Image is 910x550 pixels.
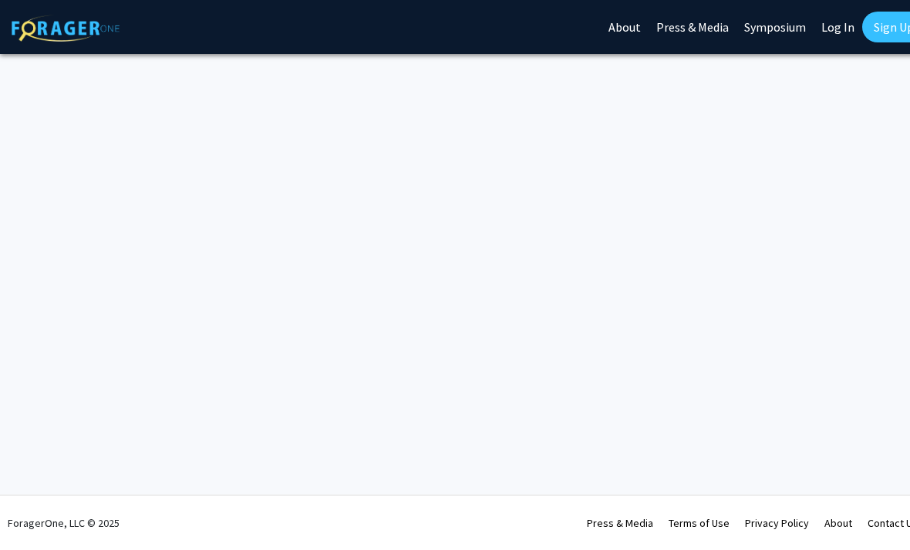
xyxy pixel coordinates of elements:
a: About [824,516,852,530]
a: Terms of Use [669,516,730,530]
img: ForagerOne Logo [12,15,120,42]
a: Press & Media [587,516,653,530]
a: Privacy Policy [745,516,809,530]
div: ForagerOne, LLC © 2025 [8,496,120,550]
